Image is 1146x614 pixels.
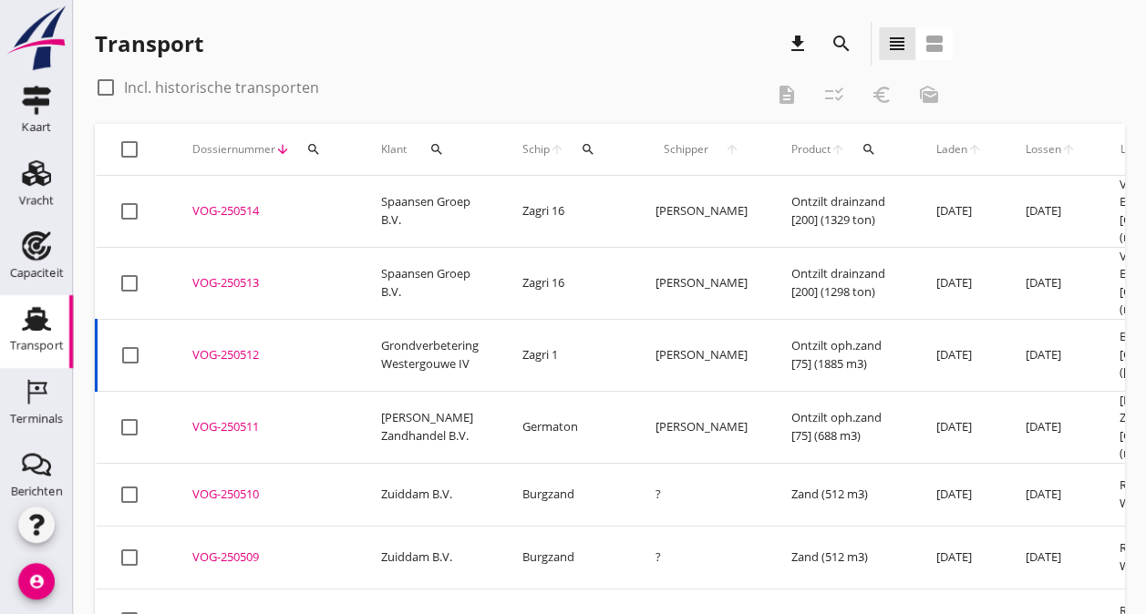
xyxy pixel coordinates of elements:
[10,413,63,425] div: Terminals
[967,142,982,157] i: arrow_upward
[192,274,337,292] div: VOG-250513
[769,247,914,319] td: Ontzilt drainzand [200] (1298 ton)
[1004,247,1098,319] td: [DATE]
[19,194,55,206] div: Vracht
[550,142,564,157] i: arrow_upward
[10,340,64,352] div: Transport
[581,142,595,157] i: search
[769,319,914,391] td: Ontzilt oph.zand [75] (1885 m3)
[634,526,769,588] td: ?
[769,176,914,248] td: Ontzilt drainzand [200] (1329 ton)
[124,78,319,97] label: Incl. historische transporten
[95,29,203,58] div: Transport
[1061,142,1076,157] i: arrow_upward
[936,141,967,158] span: Laden
[1004,319,1098,391] td: [DATE]
[1004,526,1098,588] td: [DATE]
[4,5,69,72] img: logo-small.a267ee39.svg
[769,463,914,526] td: Zand (512 m3)
[501,526,634,588] td: Burgzand
[359,319,501,391] td: Grondverbetering Westergouwe IV
[924,33,945,55] i: view_agenda
[1004,176,1098,248] td: [DATE]
[18,563,55,599] i: account_circle
[634,463,769,526] td: ?
[11,486,63,497] div: Berichten
[831,33,852,55] i: search
[914,391,1004,463] td: [DATE]
[359,247,501,319] td: Spaansen Groep B.V.
[914,526,1004,588] td: [DATE]
[914,176,1004,248] td: [DATE]
[1026,141,1061,158] span: Lossen
[192,418,337,436] div: VOG-250511
[914,319,1004,391] td: [DATE]
[275,142,290,157] i: arrow_downward
[914,463,1004,526] td: [DATE]
[192,202,337,220] div: VOG-250514
[886,33,908,55] i: view_headline
[501,247,634,319] td: Zagri 16
[791,141,831,158] span: Product
[429,142,444,157] i: search
[787,33,809,55] i: download
[862,142,876,157] i: search
[306,142,321,157] i: search
[359,463,501,526] td: Zuiddam B.V.
[769,391,914,463] td: Ontzilt oph.zand [75] (688 m3)
[192,486,337,504] div: VOG-250510
[1004,463,1098,526] td: [DATE]
[769,526,914,588] td: Zand (512 m3)
[359,176,501,248] td: Spaansen Groep B.V.
[634,391,769,463] td: [PERSON_NAME]
[359,391,501,463] td: [PERSON_NAME] Zandhandel B.V.
[522,141,550,158] span: Schip
[501,463,634,526] td: Burgzand
[192,141,275,158] span: Dossiernummer
[359,526,501,588] td: Zuiddam B.V.
[1004,391,1098,463] td: [DATE]
[10,267,64,279] div: Capaciteit
[192,346,337,364] div: VOG-250512
[831,142,845,157] i: arrow_upward
[501,176,634,248] td: Zagri 16
[634,176,769,248] td: [PERSON_NAME]
[501,391,634,463] td: Germaton
[501,319,634,391] td: Zagri 1
[914,247,1004,319] td: [DATE]
[634,247,769,319] td: [PERSON_NAME]
[634,319,769,391] td: [PERSON_NAME]
[656,141,717,158] span: Schipper
[717,142,748,157] i: arrow_upward
[381,128,479,171] div: Klant
[22,121,51,133] div: Kaart
[192,548,337,567] div: VOG-250509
